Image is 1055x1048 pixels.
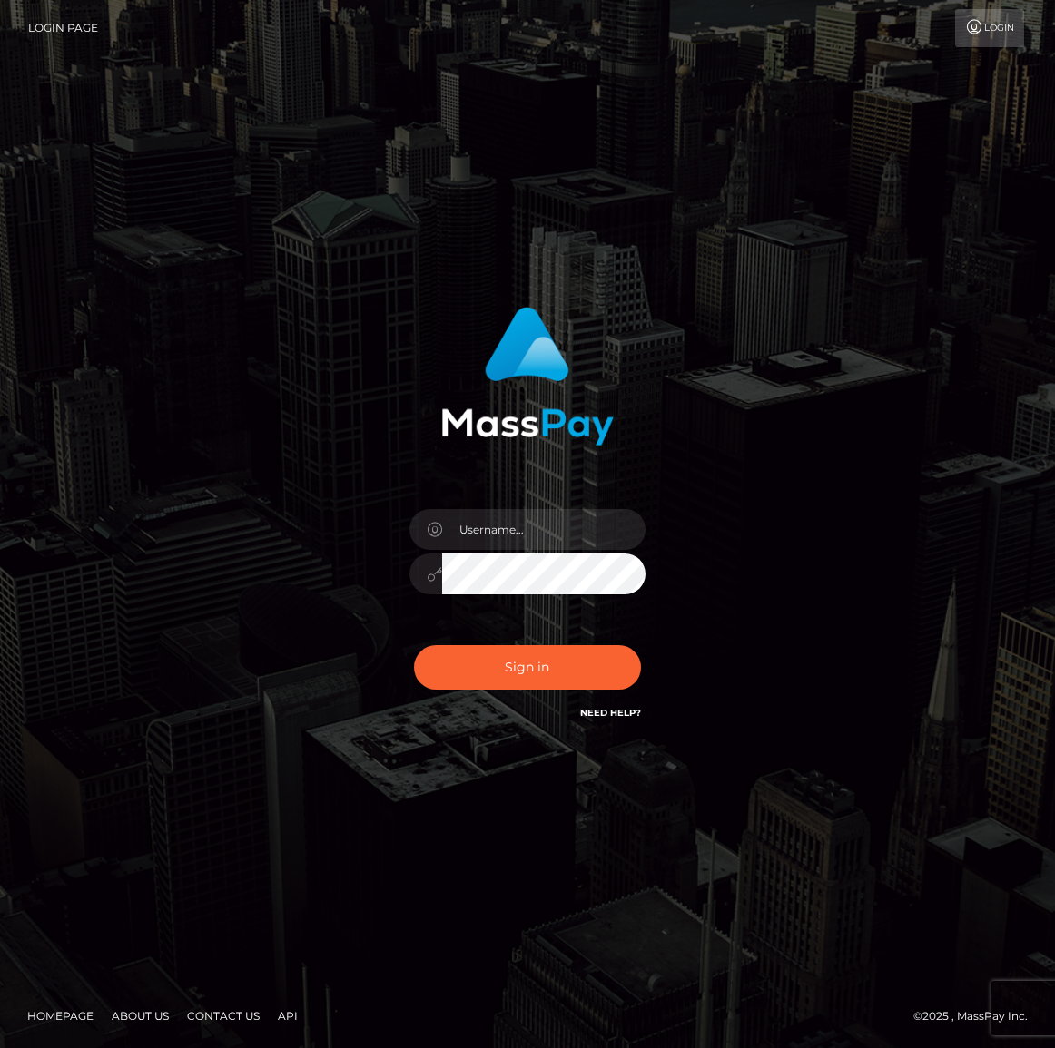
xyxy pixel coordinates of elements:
a: API [271,1002,305,1030]
a: Contact Us [180,1002,267,1030]
a: Login Page [28,9,98,47]
a: Homepage [20,1002,101,1030]
a: About Us [104,1002,176,1030]
a: Login [955,9,1024,47]
div: © 2025 , MassPay Inc. [913,1006,1041,1026]
input: Username... [442,509,646,550]
a: Need Help? [580,707,641,719]
button: Sign in [414,645,641,690]
img: MassPay Login [441,307,614,446]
